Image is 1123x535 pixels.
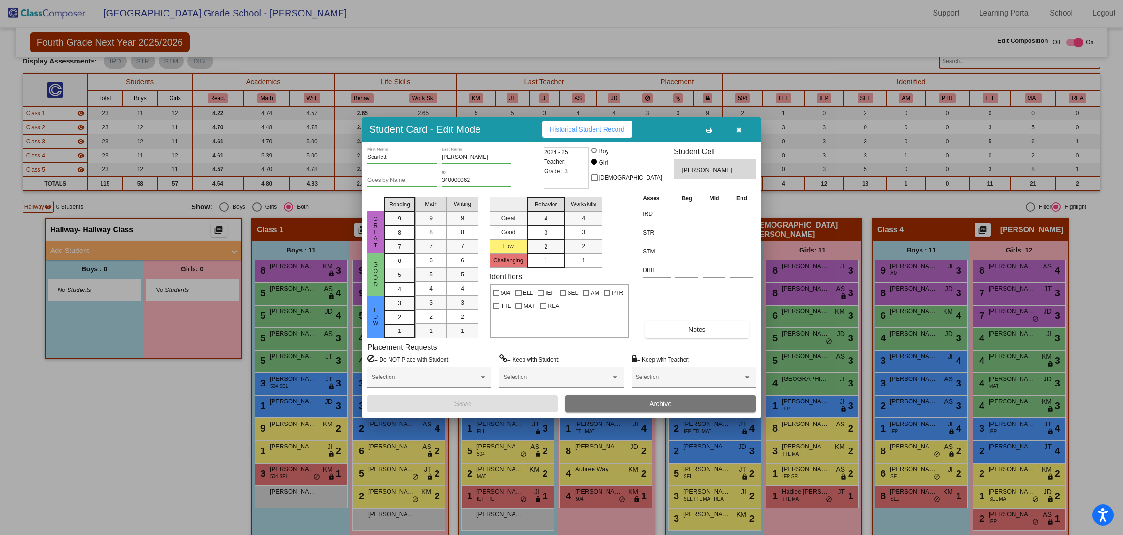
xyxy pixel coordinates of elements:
[688,326,706,333] span: Notes
[372,261,380,288] span: Good
[372,307,380,327] span: Low
[568,287,578,299] span: SEL
[523,287,533,299] span: ELL
[673,193,701,204] th: Beg
[454,200,471,208] span: Writing
[544,157,566,166] span: Teacher:
[461,256,464,265] span: 6
[599,147,609,156] div: Boy
[582,256,585,265] span: 1
[682,165,734,175] span: [PERSON_NAME]
[728,193,756,204] th: End
[649,400,671,408] span: Archive
[544,228,547,237] span: 3
[398,214,401,223] span: 9
[643,244,671,259] input: assessment
[461,242,464,251] span: 7
[499,354,560,364] label: = Keep with Student:
[523,300,535,312] span: MAT
[429,228,433,236] span: 8
[461,299,464,307] span: 3
[442,177,511,184] input: Enter ID
[398,299,401,307] span: 3
[461,214,464,222] span: 9
[461,327,464,335] span: 1
[535,200,557,209] span: Behavior
[367,354,450,364] label: = Do NOT Place with Student:
[544,256,547,265] span: 1
[429,284,433,293] span: 4
[632,354,690,364] label: = Keep with Teacher:
[674,147,756,156] h3: Student Cell
[591,287,599,299] span: AM
[429,313,433,321] span: 2
[461,228,464,236] span: 8
[454,400,471,408] span: Save
[582,214,585,222] span: 4
[643,263,671,277] input: assessment
[542,121,632,138] button: Historical Student Record
[546,287,554,299] span: IEP
[501,300,511,312] span: TTL
[643,207,671,221] input: assessment
[398,285,401,293] span: 4
[501,287,510,299] span: 504
[571,200,596,208] span: Workskills
[544,148,568,157] span: 2024 - 25
[429,242,433,251] span: 7
[701,193,728,204] th: Mid
[582,242,585,251] span: 2
[599,158,608,167] div: Girl
[582,228,585,236] span: 3
[544,214,547,223] span: 4
[643,226,671,240] input: assessment
[461,284,464,293] span: 4
[599,172,662,183] span: [DEMOGRAPHIC_DATA]
[398,327,401,335] span: 1
[367,343,437,352] label: Placement Requests
[398,228,401,237] span: 8
[398,243,401,251] span: 7
[565,395,756,412] button: Archive
[429,256,433,265] span: 6
[372,216,380,249] span: Great
[369,123,481,135] h3: Student Card - Edit Mode
[389,200,410,209] span: Reading
[425,200,437,208] span: Math
[544,166,568,176] span: Grade : 3
[550,126,624,133] span: Historical Student Record
[398,257,401,265] span: 6
[548,300,560,312] span: REA
[429,270,433,279] span: 5
[367,177,437,184] input: goes by name
[612,287,623,299] span: PTR
[429,214,433,222] span: 9
[461,313,464,321] span: 2
[645,321,749,338] button: Notes
[398,271,401,279] span: 5
[461,270,464,279] span: 5
[398,313,401,322] span: 2
[640,193,673,204] th: Asses
[367,395,558,412] button: Save
[429,299,433,307] span: 3
[429,327,433,335] span: 1
[544,243,547,251] span: 2
[490,272,522,281] label: Identifiers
